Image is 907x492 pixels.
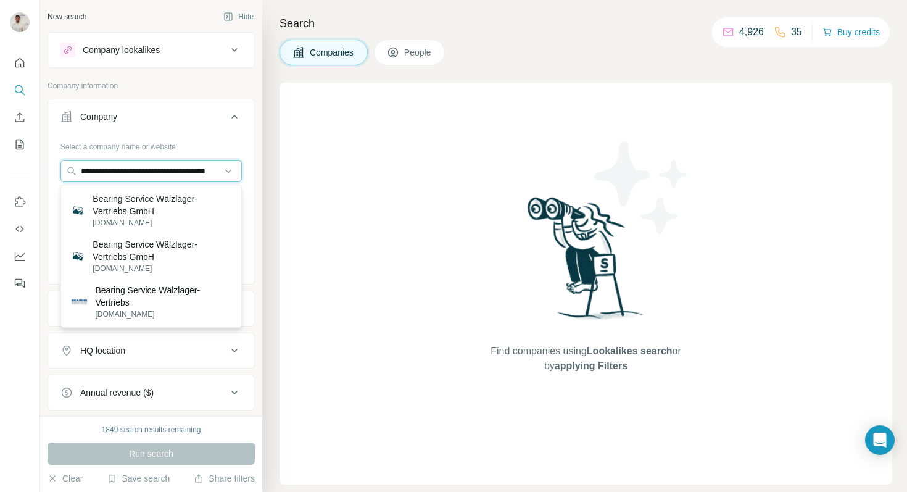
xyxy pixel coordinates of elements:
[10,12,30,32] img: Avatar
[586,132,697,243] img: Surfe Illustration - Stars
[93,263,231,274] p: [DOMAIN_NAME]
[80,110,117,123] div: Company
[48,11,86,22] div: New search
[10,245,30,267] button: Dashboard
[10,133,30,156] button: My lists
[93,238,231,263] p: Bearing Service Wälzlager-Vertriebs GmbH
[80,386,154,399] div: Annual revenue ($)
[71,249,85,263] img: Bearing Service Wälzlager-Vertriebs GmbH
[310,46,355,59] span: Companies
[48,80,255,91] p: Company information
[522,194,650,331] img: Surfe Illustration - Woman searching with binoculars
[487,344,684,373] span: Find companies using or by
[404,46,433,59] span: People
[95,309,231,320] p: [DOMAIN_NAME]
[215,7,262,26] button: Hide
[60,136,242,152] div: Select a company name or website
[10,191,30,213] button: Use Surfe on LinkedIn
[71,293,88,310] img: Bearing Service Wälzlager-Vertriebs
[865,425,895,455] div: Open Intercom Messenger
[93,217,231,228] p: [DOMAIN_NAME]
[83,44,160,56] div: Company lookalikes
[48,294,254,323] button: Industry
[95,284,231,309] p: Bearing Service Wälzlager-Vertriebs
[107,472,170,485] button: Save search
[48,378,254,407] button: Annual revenue ($)
[71,203,85,217] img: Bearing Service Wälzlager-Vertriebs GmbH
[93,193,231,217] p: Bearing Service Wälzlager-Vertriebs GmbH
[48,102,254,136] button: Company
[10,79,30,101] button: Search
[10,106,30,128] button: Enrich CSV
[280,15,892,32] h4: Search
[102,424,201,435] div: 1849 search results remaining
[791,25,802,40] p: 35
[80,344,125,357] div: HQ location
[10,272,30,294] button: Feedback
[48,35,254,65] button: Company lookalikes
[555,361,627,371] span: applying Filters
[48,336,254,365] button: HQ location
[822,23,880,41] button: Buy credits
[10,52,30,74] button: Quick start
[587,346,673,356] span: Lookalikes search
[739,25,764,40] p: 4,926
[10,218,30,240] button: Use Surfe API
[48,472,83,485] button: Clear
[194,472,255,485] button: Share filters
